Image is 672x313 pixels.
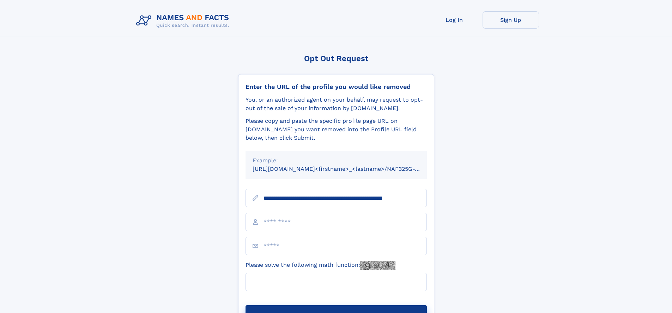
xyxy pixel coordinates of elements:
a: Sign Up [483,11,539,29]
div: Please copy and paste the specific profile page URL on [DOMAIN_NAME] you want removed into the Pr... [246,117,427,142]
small: [URL][DOMAIN_NAME]<firstname>_<lastname>/NAF325G-xxxxxxxx [253,165,440,172]
label: Please solve the following math function: [246,261,395,270]
div: Example: [253,156,420,165]
div: You, or an authorized agent on your behalf, may request to opt-out of the sale of your informatio... [246,96,427,113]
div: Opt Out Request [238,54,434,63]
a: Log In [426,11,483,29]
div: Enter the URL of the profile you would like removed [246,83,427,91]
img: Logo Names and Facts [133,11,235,30]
